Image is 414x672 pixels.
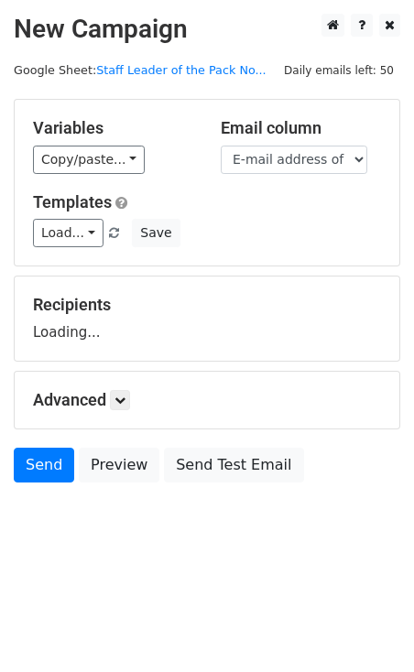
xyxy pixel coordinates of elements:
[33,219,103,247] a: Load...
[164,448,303,482] a: Send Test Email
[33,118,193,138] h5: Variables
[33,295,381,315] h5: Recipients
[33,146,145,174] a: Copy/paste...
[96,63,266,77] a: Staff Leader of the Pack No...
[132,219,180,247] button: Save
[14,63,267,77] small: Google Sheet:
[79,448,159,482] a: Preview
[278,63,400,77] a: Daily emails left: 50
[14,448,74,482] a: Send
[14,14,400,45] h2: New Campaign
[221,118,381,138] h5: Email column
[33,390,381,410] h5: Advanced
[33,295,381,342] div: Loading...
[278,60,400,81] span: Daily emails left: 50
[33,192,112,211] a: Templates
